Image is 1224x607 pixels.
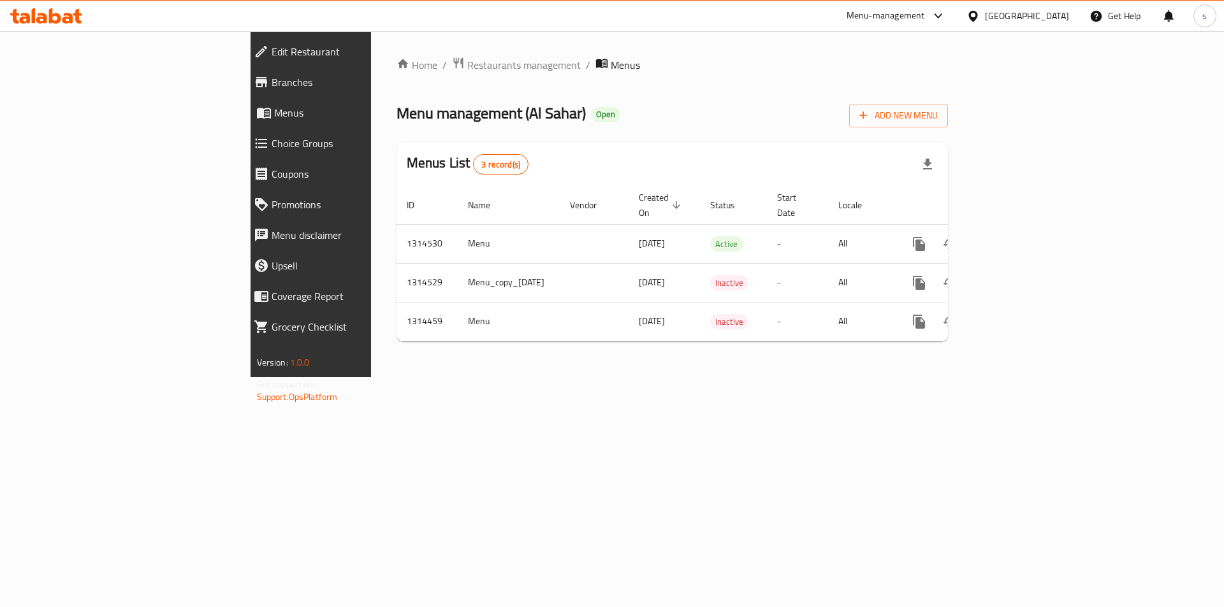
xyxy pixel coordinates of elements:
[935,268,965,298] button: Change Status
[244,189,455,220] a: Promotions
[272,258,445,273] span: Upsell
[849,104,948,127] button: Add New Menu
[257,389,338,405] a: Support.OpsPlatform
[591,109,620,120] span: Open
[272,136,445,151] span: Choice Groups
[710,237,743,252] span: Active
[274,105,445,120] span: Menus
[912,149,943,180] div: Export file
[458,302,560,341] td: Menu
[474,159,528,171] span: 3 record(s)
[904,268,935,298] button: more
[767,224,828,263] td: -
[828,302,894,341] td: All
[272,319,445,334] span: Grocery Checklist
[272,166,445,182] span: Coupons
[272,75,445,90] span: Branches
[894,186,1037,225] th: Actions
[244,36,455,67] a: Edit Restaurant
[452,57,581,73] a: Restaurants management
[272,44,445,59] span: Edit Restaurant
[397,57,949,73] nav: breadcrumb
[985,9,1069,23] div: [GEOGRAPHIC_DATA]
[397,99,586,127] span: Menu management ( Al Sahar )
[904,229,935,259] button: more
[639,190,685,220] span: Created On
[244,281,455,311] a: Coverage Report
[244,250,455,281] a: Upsell
[468,197,507,213] span: Name
[859,108,938,124] span: Add New Menu
[710,197,752,213] span: Status
[570,197,613,213] span: Vendor
[290,354,310,371] span: 1.0.0
[244,159,455,189] a: Coupons
[244,97,455,128] a: Menus
[710,314,748,329] div: Inactive
[710,315,748,329] span: Inactive
[407,197,431,213] span: ID
[272,197,445,212] span: Promotions
[777,190,813,220] span: Start Date
[767,263,828,302] td: -
[467,57,581,73] span: Restaurants management
[838,197,878,213] span: Locale
[639,274,665,290] span: [DATE]
[257,376,316,392] span: Get support on:
[586,57,590,73] li: /
[710,236,743,252] div: Active
[473,154,528,175] div: Total records count
[828,263,894,302] td: All
[935,306,965,337] button: Change Status
[847,8,925,24] div: Menu-management
[710,276,748,290] span: Inactive
[244,67,455,97] a: Branches
[458,263,560,302] td: Menu_copy_[DATE]
[591,107,620,122] div: Open
[244,220,455,250] a: Menu disclaimer
[272,227,445,243] span: Menu disclaimer
[272,289,445,304] span: Coverage Report
[935,229,965,259] button: Change Status
[257,354,288,371] span: Version:
[639,313,665,329] span: [DATE]
[904,306,935,337] button: more
[828,224,894,263] td: All
[244,128,455,159] a: Choice Groups
[397,186,1037,341] table: enhanced table
[710,275,748,290] div: Inactive
[244,311,455,342] a: Grocery Checklist
[1202,9,1207,23] span: s
[767,302,828,341] td: -
[611,57,640,73] span: Menus
[458,224,560,263] td: Menu
[407,154,528,175] h2: Menus List
[639,235,665,252] span: [DATE]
